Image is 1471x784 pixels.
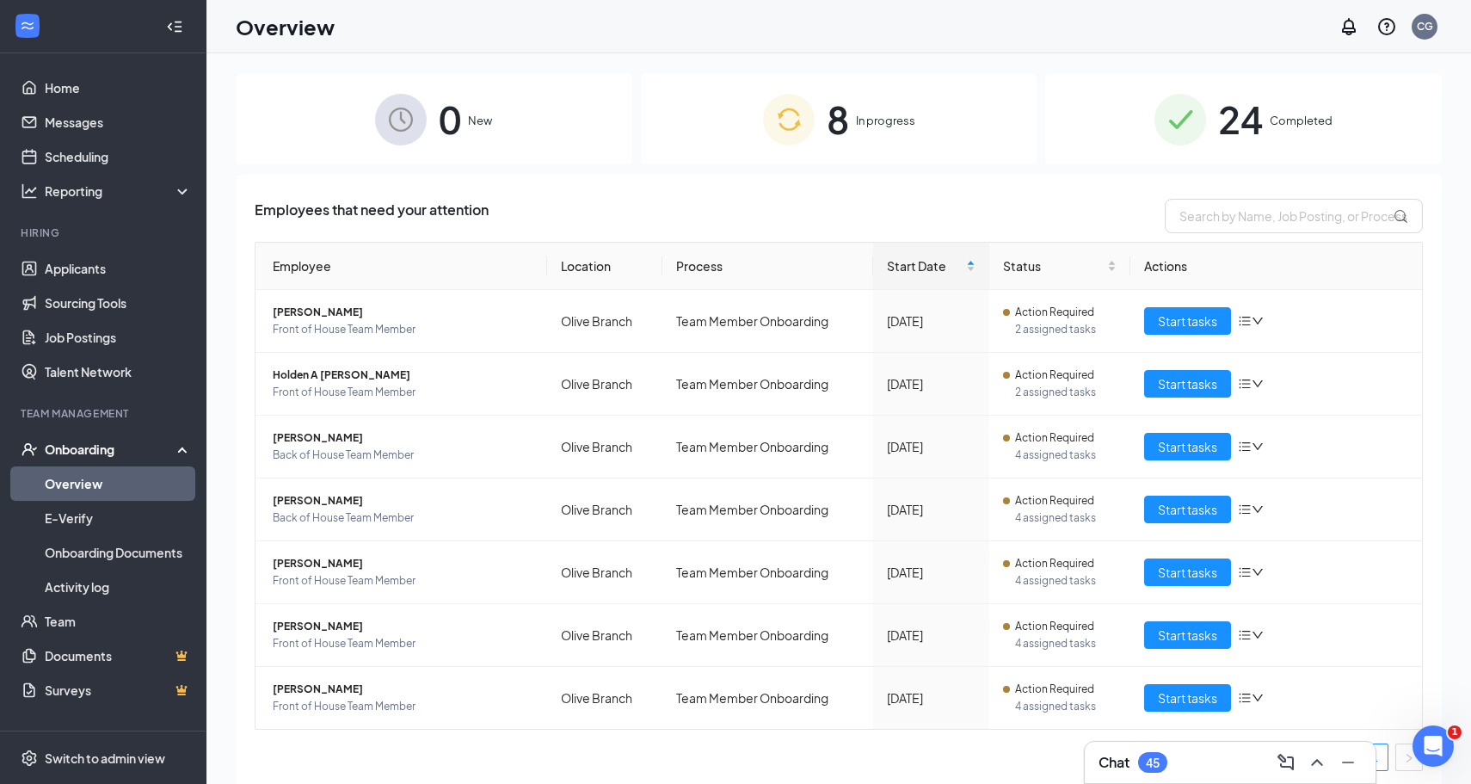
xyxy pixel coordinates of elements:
div: [DATE] [887,437,976,456]
span: Start Date [887,256,963,275]
td: Team Member Onboarding [662,416,872,478]
a: E-Verify [45,501,192,535]
button: Start tasks [1144,621,1231,649]
span: down [1252,629,1264,641]
span: down [1252,441,1264,453]
span: New [468,112,492,129]
div: [DATE] [887,626,976,645]
td: Team Member Onboarding [662,353,872,416]
span: down [1252,503,1264,515]
a: Job Postings [45,320,192,355]
span: Start tasks [1158,374,1217,393]
td: Olive Branch [547,478,662,541]
span: bars [1238,691,1252,705]
span: Front of House Team Member [273,384,533,401]
span: 4 assigned tasks [1015,509,1117,527]
input: Search by Name, Job Posting, or Process [1165,199,1423,233]
span: [PERSON_NAME] [273,618,533,635]
a: Overview [45,466,192,501]
div: [DATE] [887,563,976,582]
span: 0 [439,90,461,149]
h1: Overview [236,12,335,41]
span: 2 assigned tasks [1015,384,1117,401]
h3: Chat [1099,753,1129,772]
span: Completed [1270,112,1333,129]
button: Start tasks [1144,307,1231,335]
span: [PERSON_NAME] [273,555,533,572]
a: Scheduling [45,139,192,174]
a: Team [45,604,192,639]
svg: UserCheck [21,441,38,458]
span: [PERSON_NAME] [273,681,533,698]
svg: WorkstreamLogo [19,17,36,34]
td: Team Member Onboarding [662,541,872,604]
td: Team Member Onboarding [662,478,872,541]
span: Action Required [1015,618,1094,635]
div: Onboarding [45,441,177,458]
span: Action Required [1015,367,1094,384]
div: Switch to admin view [45,750,165,767]
span: down [1252,315,1264,327]
svg: Collapse [166,18,183,35]
td: Olive Branch [547,416,662,478]
span: 2 assigned tasks [1015,321,1117,338]
span: Holden A [PERSON_NAME] [273,367,533,384]
svg: QuestionInfo [1376,16,1397,37]
span: 8 [827,90,849,149]
svg: Analysis [21,182,38,200]
button: Start tasks [1144,433,1231,460]
div: Reporting [45,182,193,200]
span: bars [1238,628,1252,642]
span: [PERSON_NAME] [273,304,533,321]
span: Start tasks [1158,688,1217,707]
li: Next Page [1395,744,1423,771]
span: [PERSON_NAME] [273,429,533,447]
button: Start tasks [1144,370,1231,398]
span: down [1252,378,1264,390]
span: 4 assigned tasks [1015,635,1117,652]
td: Team Member Onboarding [662,604,872,667]
span: down [1252,566,1264,578]
span: bars [1238,377,1252,391]
button: Start tasks [1144,684,1231,712]
span: 4 assigned tasks [1015,447,1117,464]
span: In progress [856,112,915,129]
a: Onboarding Documents [45,535,192,570]
span: down [1252,692,1264,704]
span: Start tasks [1158,626,1217,645]
th: Status [989,243,1130,290]
span: Action Required [1015,304,1094,321]
svg: ChevronUp [1307,752,1327,773]
span: Back of House Team Member [273,447,533,464]
span: Back of House Team Member [273,509,533,527]
th: Employee [255,243,547,290]
span: 4 assigned tasks [1015,572,1117,590]
span: Action Required [1015,681,1094,698]
td: Olive Branch [547,667,662,729]
svg: Notifications [1339,16,1359,37]
span: right [1404,753,1414,763]
span: Action Required [1015,555,1094,572]
td: Olive Branch [547,604,662,667]
span: Status [1003,256,1104,275]
span: 4 assigned tasks [1015,698,1117,715]
th: Process [662,243,872,290]
span: Start tasks [1158,312,1217,330]
span: Action Required [1015,492,1094,509]
span: bars [1238,503,1252,516]
button: Start tasks [1144,496,1231,523]
span: Start tasks [1158,437,1217,456]
td: Olive Branch [547,290,662,353]
div: Hiring [21,225,188,240]
td: Team Member Onboarding [662,667,872,729]
a: Talent Network [45,355,192,389]
div: [DATE] [887,500,976,519]
iframe: Intercom live chat [1413,725,1454,767]
svg: Minimize [1338,752,1358,773]
a: SurveysCrown [45,673,192,707]
div: [DATE] [887,312,976,330]
svg: Settings [21,750,38,767]
span: bars [1238,565,1252,579]
a: Activity log [45,570,192,604]
span: Employees that need your attention [255,199,489,233]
